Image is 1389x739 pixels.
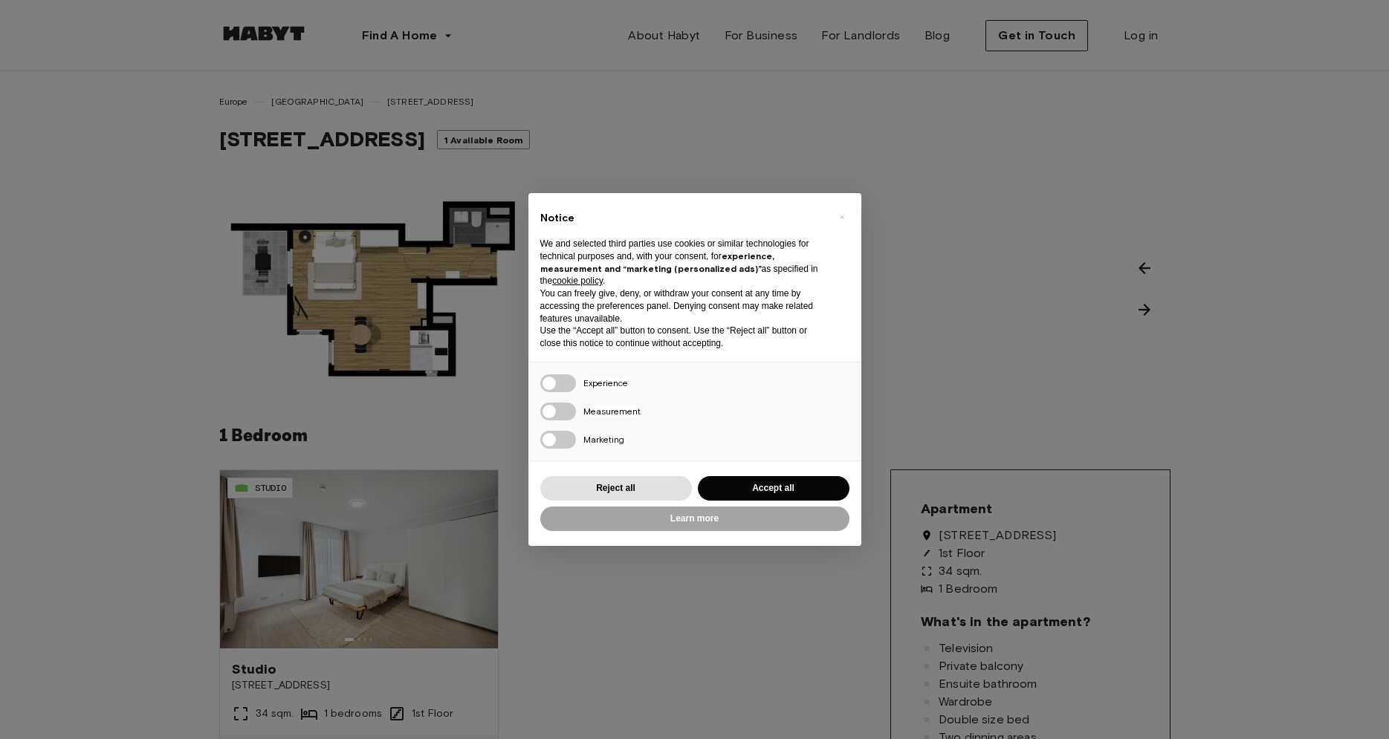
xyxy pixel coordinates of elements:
[540,250,774,274] strong: experience, measurement and “marketing (personalized ads)”
[540,507,849,531] button: Learn more
[583,406,641,417] span: Measurement
[839,208,844,226] span: ×
[540,287,826,325] p: You can freely give, deny, or withdraw your consent at any time by accessing the preferences pane...
[583,434,624,445] span: Marketing
[540,238,826,287] p: We and selected third parties use cookies or similar technologies for technical purposes and, wit...
[552,276,603,286] a: cookie policy
[540,325,826,350] p: Use the “Accept all” button to consent. Use the “Reject all” button or close this notice to conti...
[830,205,854,229] button: Close this notice
[540,211,826,226] h2: Notice
[698,476,849,501] button: Accept all
[583,377,628,388] span: Experience
[540,476,692,501] button: Reject all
